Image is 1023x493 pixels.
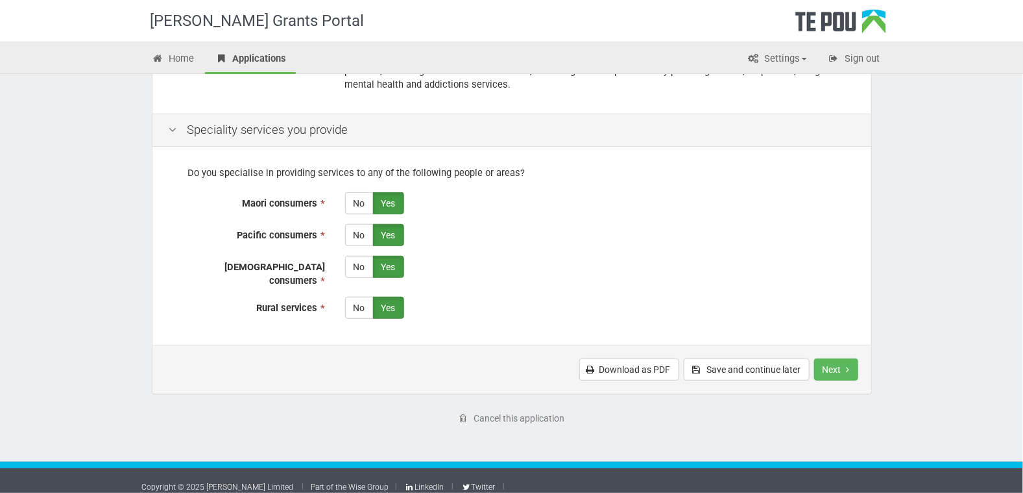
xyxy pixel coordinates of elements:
[152,114,871,147] div: Speciality services you provide
[818,45,890,74] a: Sign out
[345,192,374,214] label: No
[684,359,810,381] button: Save and continue later
[345,256,374,278] label: No
[461,483,495,492] a: Twitter
[814,359,858,381] button: Next step
[237,229,318,241] span: Pacific consumers
[405,483,444,492] a: LinkedIn
[450,407,573,429] a: Cancel this application
[225,261,326,286] span: [DEMOGRAPHIC_DATA] consumers
[345,297,374,319] label: No
[373,297,404,319] label: Yes
[345,224,374,246] label: No
[142,483,294,492] a: Copyright © 2025 [PERSON_NAME] Limited
[373,192,404,214] label: Yes
[205,45,296,74] a: Applications
[311,483,389,492] a: Part of the Wise Group
[257,302,318,314] span: Rural services
[579,359,679,381] a: Download as PDF
[142,45,204,74] a: Home
[373,224,404,246] label: Yes
[795,9,886,42] div: Te Pou Logo
[243,197,318,209] span: Maori consumers
[738,45,817,74] a: Settings
[373,256,404,278] label: Yes
[169,166,855,180] p: Do you specialise in providing services to any of the following people or areas?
